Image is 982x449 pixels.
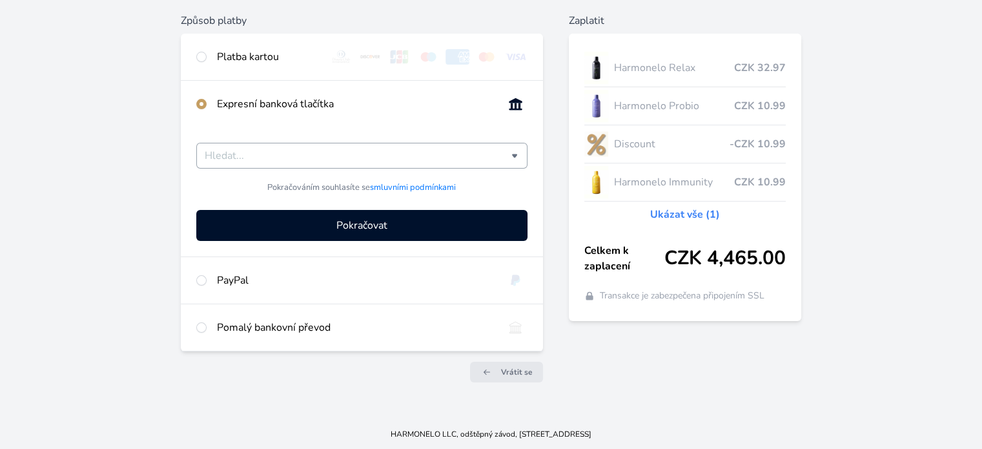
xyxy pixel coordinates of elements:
[584,128,609,160] img: discount-lo.png
[734,98,786,114] span: CZK 10.99
[329,49,353,65] img: diners.svg
[584,52,609,84] img: CLEAN_RELAX_se_stinem_x-lo.jpg
[470,362,543,382] a: Vrátit se
[370,182,456,193] a: smluvními podmínkami
[336,218,387,233] span: Pokračovat
[600,289,764,302] span: Transakce je zabezpečena připojením SSL
[650,207,720,222] a: Ukázat vše (1)
[501,367,533,377] span: Vrátit se
[196,210,527,241] button: Pokračovat
[217,96,493,112] div: Expresní banková tlačítka
[734,174,786,190] span: CZK 10.99
[569,13,801,28] h6: Zaplatit
[613,60,733,76] span: Harmonelo Relax
[613,174,733,190] span: Harmonelo Immunity
[387,49,411,65] img: jcb.svg
[504,273,527,288] img: paypal.svg
[734,60,786,76] span: CZK 32.97
[217,320,493,335] div: Pomalý bankovní převod
[416,49,440,65] img: maestro.svg
[730,136,786,152] span: -CZK 10.99
[217,273,493,288] div: PayPal
[475,49,498,65] img: mc.svg
[504,320,527,335] img: bankTransfer_IBAN.svg
[196,143,527,169] div: Vyberte svou banku
[358,49,382,65] img: discover.svg
[584,243,664,274] span: Celkem k zaplacení
[205,148,511,163] input: Hledat...
[664,247,786,270] span: CZK 4,465.00
[613,136,729,152] span: Discount
[584,90,609,122] img: CLEAN_PROBIO_se_stinem_x-lo.jpg
[584,166,609,198] img: IMMUNITY_se_stinem_x-lo.jpg
[504,49,527,65] img: visa.svg
[613,98,733,114] span: Harmonelo Probio
[267,182,456,194] span: Pokračováním souhlasíte se
[504,96,527,112] img: onlineBanking_CZ.svg
[445,49,469,65] img: amex.svg
[181,13,542,28] h6: Způsob platby
[217,49,319,65] div: Platba kartou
